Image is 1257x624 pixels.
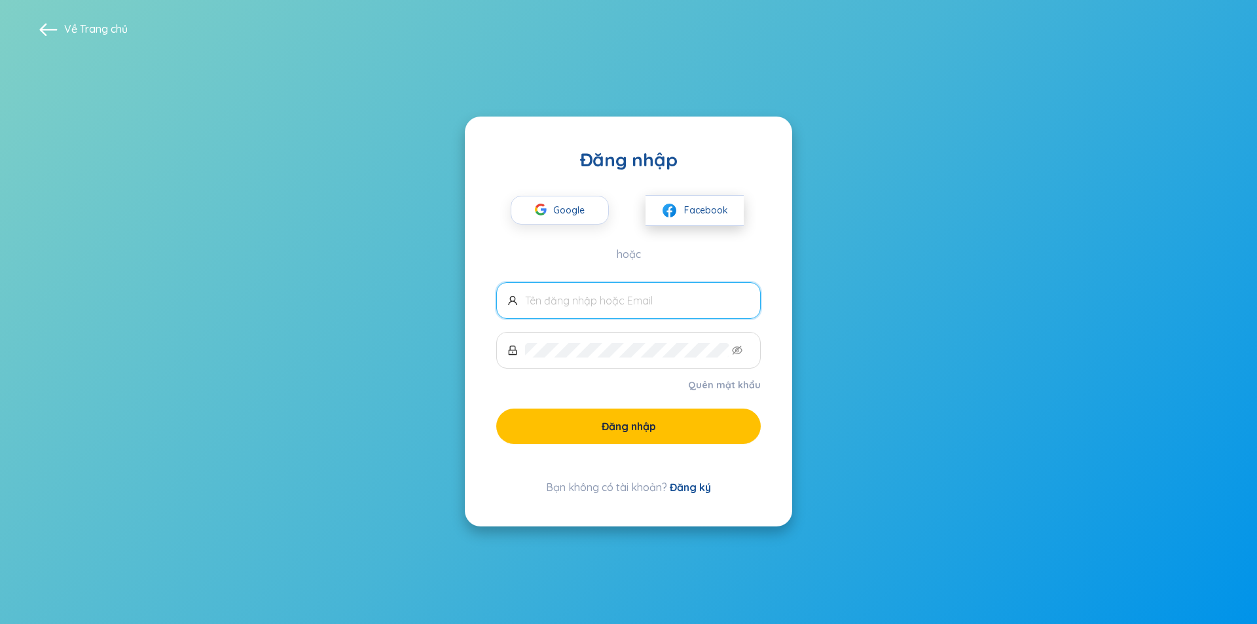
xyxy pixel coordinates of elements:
[496,247,761,261] div: hoặc
[688,378,761,392] a: Quên mật khẩu
[525,293,750,308] input: Tên đăng nhập hoặc Email
[732,345,742,356] span: eye-invisible
[507,345,518,356] span: lock
[661,202,678,219] img: facebook
[80,22,128,35] a: Trang chủ
[496,148,761,172] div: Đăng nhập
[507,295,518,306] span: user
[670,481,711,494] a: Đăng ký
[496,409,761,444] button: Đăng nhập
[646,195,744,226] button: facebookFacebook
[553,196,591,224] span: Google
[602,419,656,433] span: Đăng nhập
[64,22,128,36] span: Về
[684,203,728,217] span: Facebook
[511,196,609,225] button: Google
[496,479,761,495] div: Bạn không có tài khoản?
